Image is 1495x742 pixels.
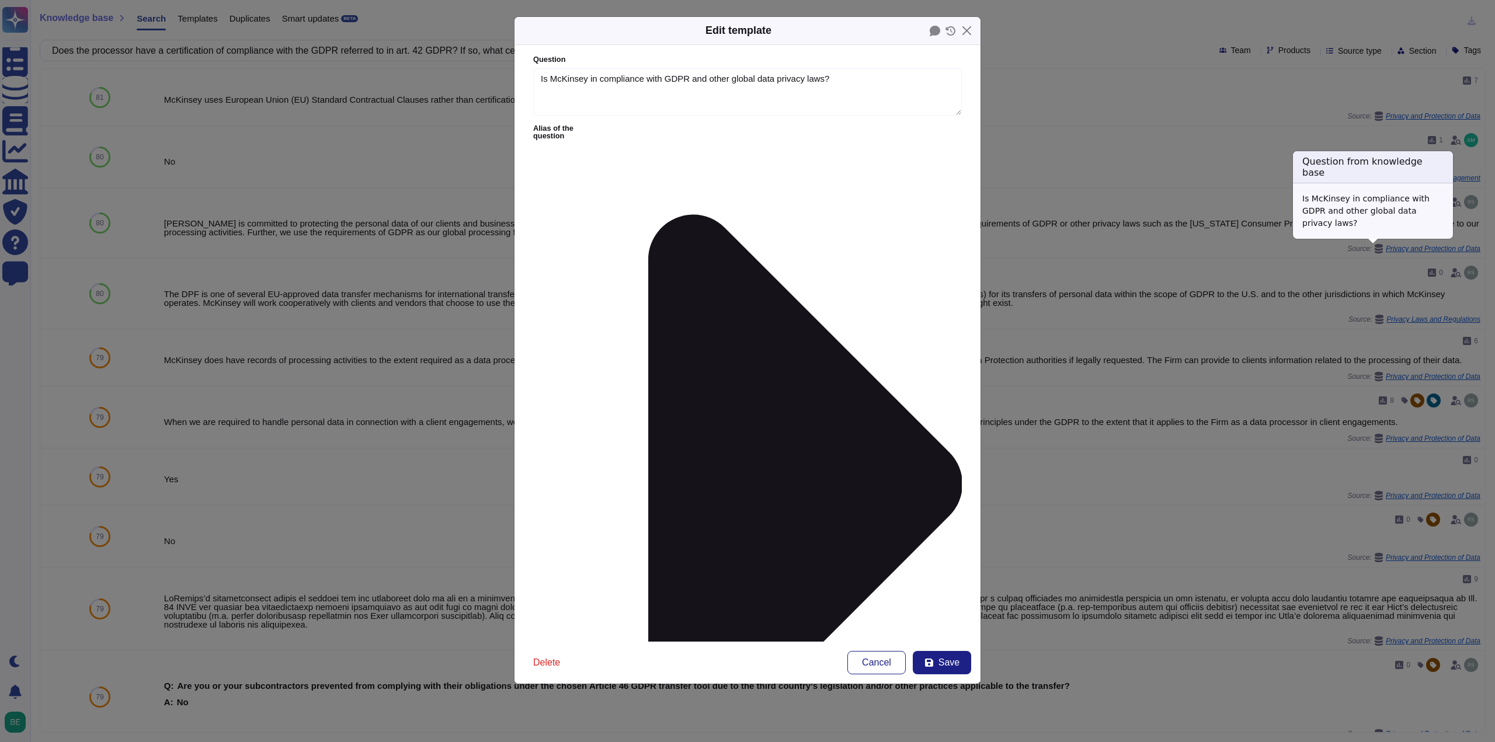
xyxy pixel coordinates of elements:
[862,658,891,667] span: Cancel
[847,651,906,674] button: Cancel
[913,651,971,674] button: Save
[533,68,962,116] textarea: Is McKinsey in compliance with GDPR and other global data privacy laws?
[705,23,771,39] div: Edit template
[524,651,569,674] button: Delete
[1293,183,1453,239] div: Is McKinsey in compliance with GDPR and other global data privacy laws?
[958,22,976,40] button: Close
[533,56,962,64] label: Question
[1293,151,1453,183] h3: Question from knowledge base
[533,658,560,667] span: Delete
[938,658,959,667] span: Save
